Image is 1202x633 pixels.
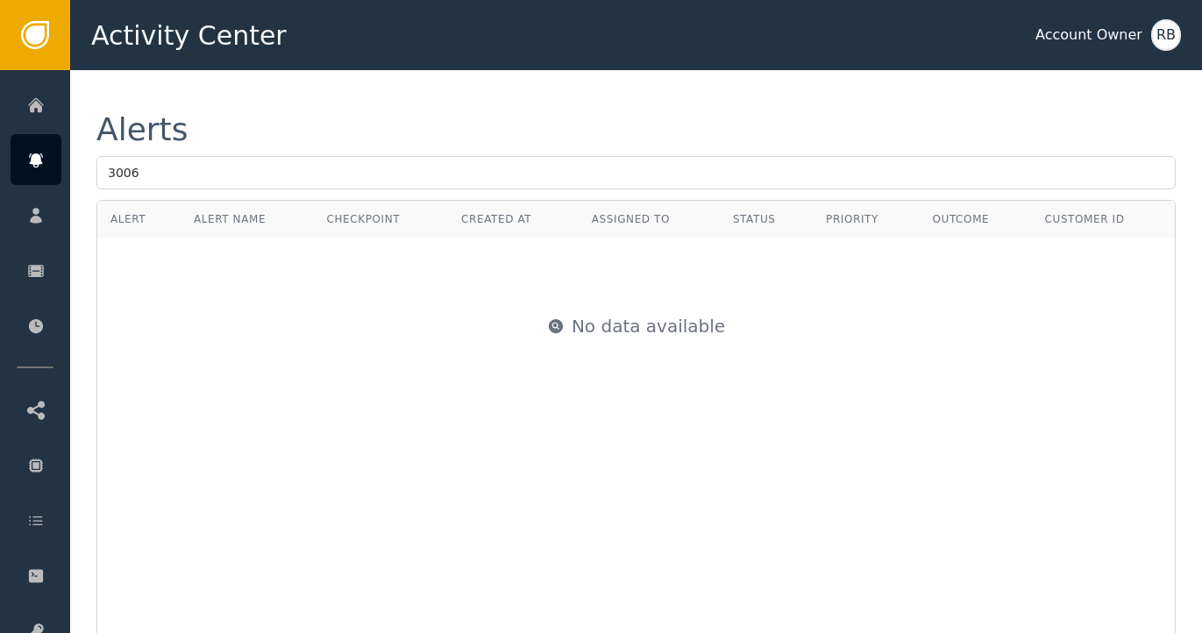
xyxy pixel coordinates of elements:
[194,211,301,227] div: Alert Name
[932,211,1018,227] div: Outcome
[592,211,707,227] div: Assigned To
[733,211,800,227] div: Status
[1151,19,1181,51] button: RB
[1045,211,1162,227] div: Customer ID
[1035,25,1142,46] div: Account Owner
[110,211,167,227] div: Alert
[326,211,435,227] div: Checkpoint
[91,16,287,55] span: Activity Center
[96,156,1176,189] input: Search by alert ID, agent, status, priority, checkpoint resolution, review resolution, or custome...
[96,114,188,146] div: Alerts
[461,211,565,227] div: Created At
[572,313,725,339] span: No data available
[826,211,906,227] div: Priority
